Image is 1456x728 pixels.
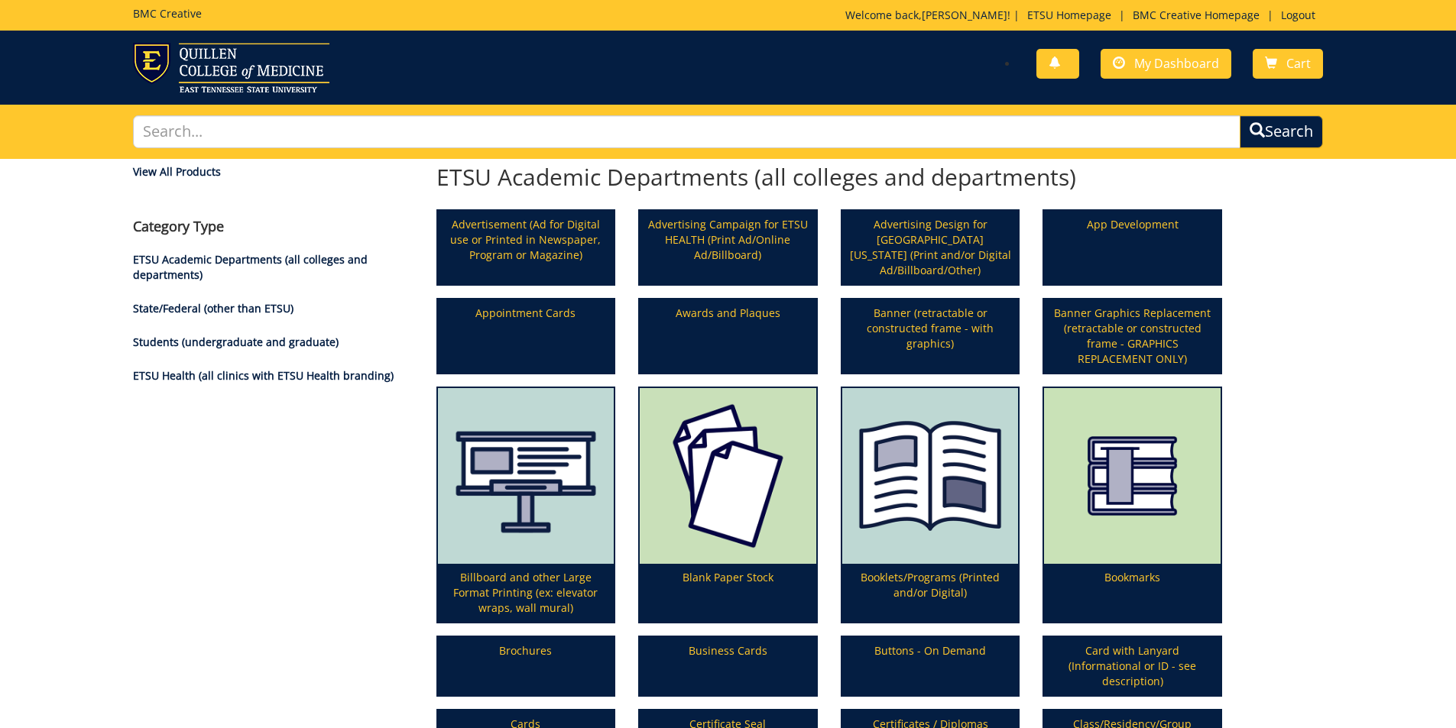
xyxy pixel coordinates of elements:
[438,211,615,284] a: Advertisement (Ad for Digital use or Printed in Newspaper, Program or Magazine)
[1044,388,1221,623] a: Bookmarks
[133,115,1241,148] input: Search...
[1286,55,1311,72] span: Cart
[1273,8,1323,22] a: Logout
[133,219,413,235] h4: Category Type
[640,299,816,373] a: Awards and Plaques
[640,388,816,565] img: blank%20paper-65568471efb8f2.36674323.png
[1240,115,1323,148] button: Search
[842,564,1019,622] p: Booklets/Programs (Printed and/or Digital)
[133,43,329,92] img: ETSU logo
[640,388,816,623] a: Blank Paper Stock
[842,211,1019,284] a: Advertising Design for [GEOGRAPHIC_DATA][US_STATE] (Print and/or Digital Ad/Billboard/Other)
[1101,49,1231,79] a: My Dashboard
[1253,49,1323,79] a: Cart
[842,299,1019,373] a: Banner (retractable or constructed frame - with graphics)
[438,388,615,565] img: canvas-5fff48368f7674.25692951.png
[133,252,368,282] a: ETSU Academic Departments (all colleges and departments)
[133,164,413,180] a: View All Products
[1044,637,1221,695] a: Card with Lanyard (Informational or ID - see description)
[640,564,816,622] p: Blank Paper Stock
[1044,388,1221,565] img: bookmarks-655684c13eb552.36115741.png
[1044,564,1221,622] p: Bookmarks
[133,335,339,349] a: Students (undergraduate and graduate)
[1134,55,1219,72] span: My Dashboard
[133,368,394,383] a: ETSU Health (all clinics with ETSU Health branding)
[133,8,202,19] h5: BMC Creative
[438,388,615,623] a: Billboard and other Large Format Printing (ex: elevator wraps, wall mural)
[640,211,816,284] a: Advertising Campaign for ETSU HEALTH (Print Ad/Online Ad/Billboard)
[842,388,1019,623] a: Booklets/Programs (Printed and/or Digital)
[1044,211,1221,284] a: App Development
[1125,8,1267,22] a: BMC Creative Homepage
[842,637,1019,695] a: Buttons - On Demand
[842,388,1019,565] img: booklet%20or%20program-655684906987b4.38035964.png
[438,299,615,373] a: Appointment Cards
[133,301,293,315] a: State/Federal (other than ETSU)
[436,164,1222,189] h2: ETSU Academic Departments (all colleges and departments)
[1044,299,1221,373] a: Banner Graphics Replacement (retractable or constructed frame - GRAPHICS REPLACEMENT ONLY)
[1020,8,1119,22] a: ETSU Homepage
[438,637,615,695] a: Brochures
[845,8,1323,23] p: Welcome back, ! | | |
[922,8,1007,22] a: [PERSON_NAME]
[438,564,615,622] p: Billboard and other Large Format Printing (ex: elevator wraps, wall mural)
[640,637,816,695] a: Business Cards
